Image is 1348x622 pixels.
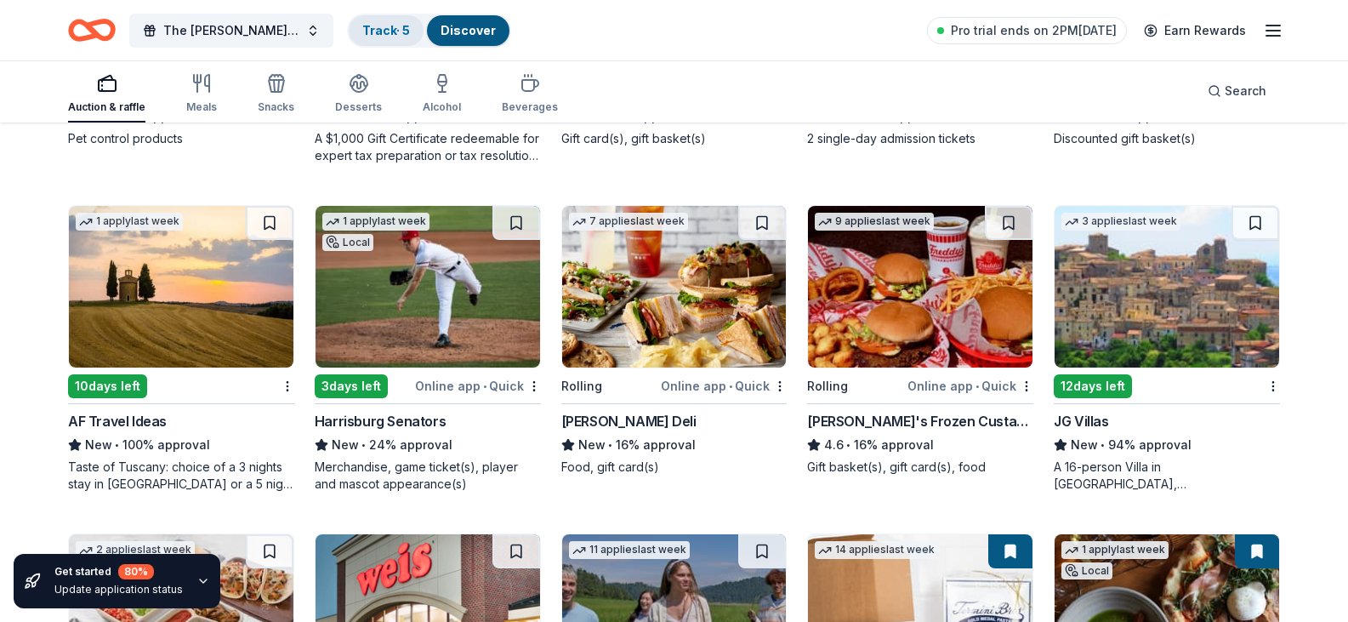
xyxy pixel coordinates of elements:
[258,66,294,123] button: Snacks
[729,379,732,393] span: •
[115,438,119,452] span: •
[502,66,558,123] button: Beverages
[186,100,217,114] div: Meals
[76,213,183,231] div: 1 apply last week
[561,411,697,431] div: [PERSON_NAME] Deli
[1054,411,1108,431] div: JG Villas
[315,205,541,493] a: Image for Harrisburg Senators1 applylast weekLocal3days leftOnline app•QuickHarrisburg SenatorsNe...
[1194,74,1280,108] button: Search
[68,411,167,431] div: AF Travel Ideas
[561,459,788,476] div: Food, gift card(s)
[808,206,1032,368] img: Image for Freddy's Frozen Custard & Steakburgers
[68,10,116,50] a: Home
[68,205,294,493] a: Image for AF Travel Ideas1 applylast week10days leftAF Travel IdeasNew•100% approvalTaste of Tusc...
[561,205,788,476] a: Image for McAlister's Deli7 applieslast weekRollingOnline app•Quick[PERSON_NAME] DeliNew•16% appr...
[68,459,294,493] div: Taste of Tuscany: choice of a 3 nights stay in [GEOGRAPHIC_DATA] or a 5 night stay in [GEOGRAPHIC...
[423,66,461,123] button: Alcohol
[562,206,787,368] img: Image for McAlister's Deli
[608,438,612,452] span: •
[258,100,294,114] div: Snacks
[415,375,541,397] div: Online app Quick
[315,374,388,398] div: 3 days left
[186,66,217,123] button: Meals
[569,213,688,231] div: 7 applies last week
[315,459,541,493] div: Merchandise, game ticket(s), player and mascot appearance(s)
[807,205,1033,476] a: Image for Freddy's Frozen Custard & Steakburgers9 applieslast weekRollingOnline app•Quick[PERSON_...
[315,435,541,455] div: 24% approval
[361,438,366,452] span: •
[315,411,446,431] div: Harrisburg Senators
[332,435,359,455] span: New
[561,130,788,147] div: Gift card(s), gift basket(s)
[1101,438,1106,452] span: •
[927,17,1127,44] a: Pro trial ends on 2PM[DATE]
[1134,15,1256,46] a: Earn Rewards
[951,20,1117,41] span: Pro trial ends on 2PM[DATE]
[561,435,788,455] div: 16% approval
[322,234,373,251] div: Local
[483,379,486,393] span: •
[1061,541,1169,559] div: 1 apply last week
[163,20,299,41] span: The [PERSON_NAME] “[PERSON_NAME]” [PERSON_NAME] Scholarship Fund
[1054,130,1280,147] div: Discounted gift basket(s)
[1061,562,1112,579] div: Local
[129,14,333,48] button: The [PERSON_NAME] “[PERSON_NAME]” [PERSON_NAME] Scholarship Fund
[85,435,112,455] span: New
[1054,435,1280,455] div: 94% approval
[1071,435,1098,455] span: New
[807,130,1033,147] div: 2 single-day admission tickets
[1094,110,1098,123] span: •
[118,564,154,579] div: 80 %
[569,541,690,559] div: 11 applies last week
[54,564,183,579] div: Get started
[68,100,145,114] div: Auction & raffle
[847,438,851,452] span: •
[362,23,410,37] a: Track· 5
[54,583,183,596] div: Update application status
[815,213,934,231] div: 9 applies last week
[423,100,461,114] div: Alcohol
[1054,459,1280,493] div: A 16-person Villa in [GEOGRAPHIC_DATA], [GEOGRAPHIC_DATA], [GEOGRAPHIC_DATA] for 7days/6nights (R...
[1054,205,1280,493] a: Image for JG Villas3 applieslast week12days leftJG VillasNew•94% approvalA 16-person Villa in [GE...
[661,375,787,397] div: Online app Quick
[316,206,540,368] img: Image for Harrisburg Senators
[599,110,603,123] span: •
[807,376,848,397] div: Rolling
[975,379,979,393] span: •
[68,435,294,455] div: 100% approval
[1054,374,1132,398] div: 12 days left
[335,100,382,114] div: Desserts
[68,66,145,123] button: Auction & raffle
[347,14,511,48] button: Track· 5Discover
[1061,213,1180,231] div: 3 applies last week
[807,459,1033,476] div: Gift basket(s), gift card(s), food
[107,110,111,123] span: •
[815,541,938,559] div: 14 applies last week
[335,66,382,123] button: Desserts
[907,375,1033,397] div: Online app Quick
[807,435,1033,455] div: 16% approval
[561,376,602,397] div: Rolling
[1055,206,1279,368] img: Image for JG Villas
[578,435,606,455] span: New
[69,206,293,368] img: Image for AF Travel Ideas
[68,374,147,398] div: 10 days left
[855,110,859,123] span: •
[1225,81,1266,101] span: Search
[824,435,844,455] span: 4.6
[502,100,558,114] div: Beverages
[315,130,541,164] div: A $1,000 Gift Certificate redeemable for expert tax preparation or tax resolution services—recipi...
[361,110,366,123] span: •
[322,213,429,231] div: 1 apply last week
[68,130,294,147] div: Pet control products
[807,411,1033,431] div: [PERSON_NAME]'s Frozen Custard & Steakburgers
[441,23,496,37] a: Discover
